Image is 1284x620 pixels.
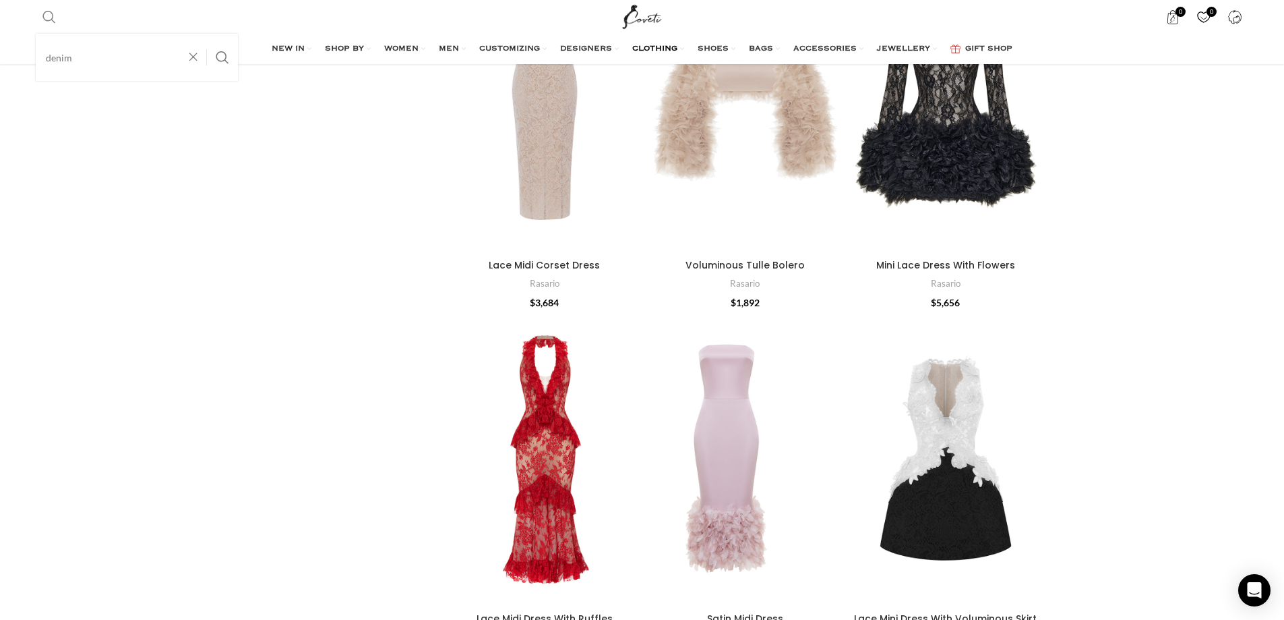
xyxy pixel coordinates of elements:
a: SHOES [698,36,735,63]
span: $ [530,297,535,308]
a: Rasario [730,277,760,290]
span: CLOTHING [632,44,677,55]
span: SHOP BY [325,44,364,55]
a: Lace Midi Corset Dress [489,258,600,272]
span: JEWELLERY [877,44,930,55]
span: NEW IN [272,44,305,55]
a: CLOTHING [632,36,684,63]
a: Lace Midi Dress With Ruffles [446,311,643,606]
span: WOMEN [384,44,419,55]
span: 0 [1206,7,1217,17]
span: GIFT SHOP [965,44,1012,55]
a: Voluminous Tulle Bolero [685,258,805,272]
img: GiftBag [950,45,960,53]
a: Lace Mini Dress With Voluminous Skirt [847,311,1044,606]
div: Open Intercom Messenger [1238,574,1271,607]
a: NEW IN [272,36,311,63]
span: MEN [439,44,459,55]
a: 0 [1159,3,1186,30]
bdi: 3,684 [530,297,559,308]
a: Site logo [619,10,665,22]
a: DESIGNERS [560,36,619,63]
span: 0 [1175,7,1186,17]
span: $ [931,297,936,308]
a: Satin Midi Dress [647,311,844,606]
a: MEN [439,36,466,63]
a: Mini Lace Dress With Flowers [876,258,1015,272]
span: DESIGNERS [560,44,612,55]
span: ACCESSORIES [793,44,857,55]
div: Main navigation [36,36,1249,63]
span: BAGS [749,44,773,55]
bdi: 5,656 [931,297,960,308]
span: $ [731,297,736,308]
a: Rasario [530,277,559,290]
a: SHOP BY [325,36,371,63]
input: Search [36,34,238,81]
a: Rasario [931,277,960,290]
a: BAGS [749,36,780,63]
a: 0 [1190,3,1217,30]
a: CUSTOMIZING [479,36,547,63]
span: SHOES [698,44,729,55]
a: GIFT SHOP [950,36,1012,63]
a: ACCESSORIES [793,36,863,63]
a: Search [36,3,63,30]
a: JEWELLERY [877,36,937,63]
div: My Wishlist [1190,3,1217,30]
span: CUSTOMIZING [479,44,540,55]
bdi: 1,892 [731,297,760,308]
a: WOMEN [384,36,425,63]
